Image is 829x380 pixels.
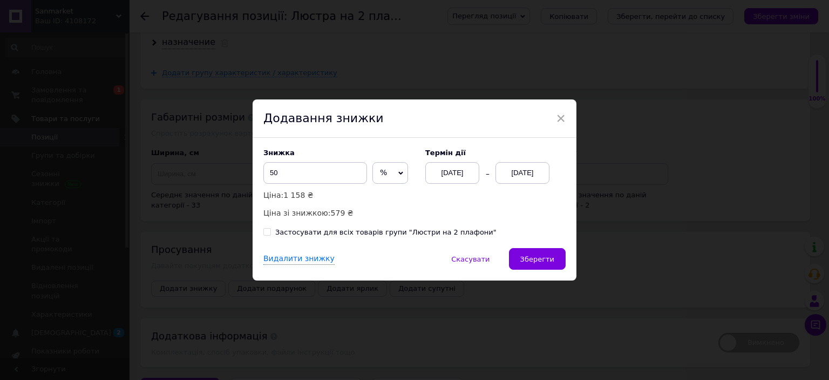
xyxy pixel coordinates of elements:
p: Лаконічний сучасний дизайн із хромованим покриттям [32,14,205,37]
span: % [380,168,387,177]
span: 1 158 ₴ [283,191,313,199]
p: Потолочная люстра [32,57,205,69]
button: Скасувати [440,248,501,270]
p: Стекло [32,112,205,124]
label: Термін дії [425,149,566,157]
span: Зберегти [520,255,554,263]
p: Скляні плафони забезпечують м’яке та рівномірне освітлення [32,44,205,66]
strong: Цвет: [32,132,51,140]
p: 2 [32,76,205,87]
input: 0 [263,162,367,184]
span: 579 ₴ [331,209,354,217]
span: Знижка [263,149,295,157]
strong: Материал корпуса: [32,95,99,103]
p: Ціна: [263,189,414,201]
p: Хром [32,131,205,142]
h2: Люстра на 2 плафона декоративная со стеклянными плафонами для кухни красивая подвесная на две лампы [11,11,226,49]
p: Ціна зі знижкою: [263,207,414,219]
strong: Тип: [32,58,47,66]
strong: Количество плафонов: [32,77,113,85]
button: Зберегти [509,248,566,270]
span: × [556,109,566,128]
p: Сумісна з лампами E27 — можливість вибору кольорової температури та яскравості [32,73,205,96]
span: Скасувати [451,255,490,263]
div: Застосувати для всіх товарів групи "Люстри на 2 плафони" [275,228,497,237]
div: [DATE] [425,162,479,184]
p: Ідеальна для приміщень з невисокими стелями — не перевантажує простір [32,103,205,125]
span: Додавання знижки [263,111,384,125]
strong: Материал плафонов: [32,114,106,122]
p: Сталь [32,94,205,105]
div: [DATE] [495,162,549,184]
div: Видалити знижку [263,254,335,265]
